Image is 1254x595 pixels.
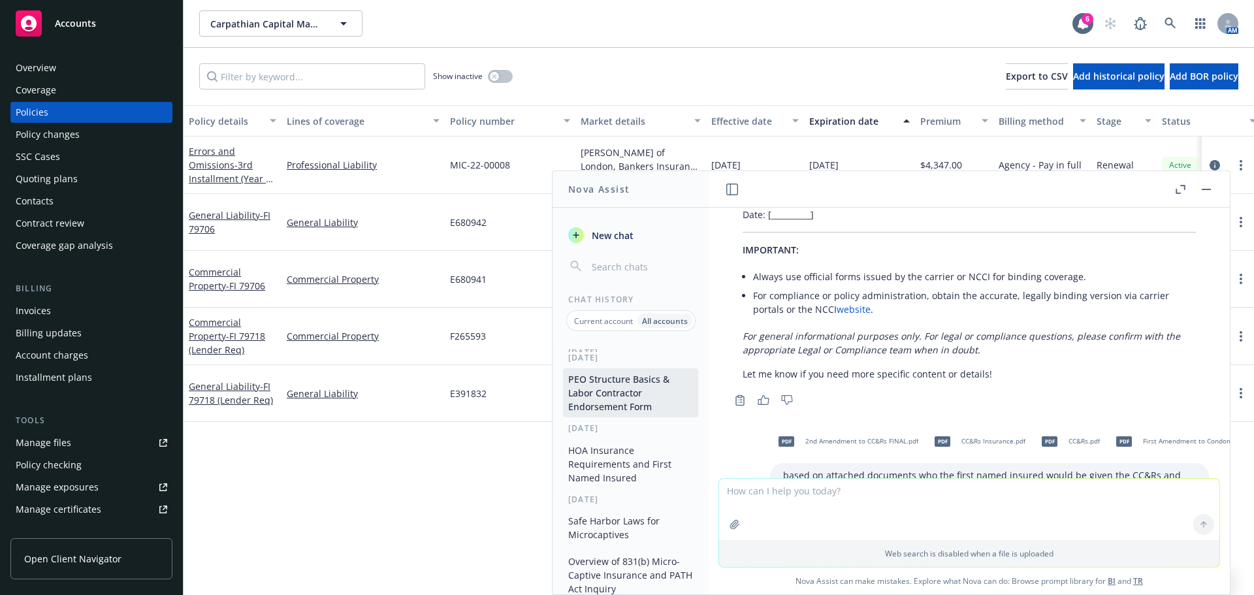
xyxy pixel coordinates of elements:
span: Active [1167,159,1193,171]
button: Export to CSV [1006,63,1068,89]
p: All accounts [642,315,688,327]
a: Errors and Omissions [189,145,271,199]
a: Report a Bug [1127,10,1153,37]
a: Account charges [10,345,172,366]
p: Web search is disabled when a file is uploaded [727,548,1212,559]
div: Coverage [16,80,56,101]
a: General Liability [189,209,270,235]
div: Effective date [711,114,784,128]
span: New chat [589,229,634,242]
a: Manage claims [10,521,172,542]
button: Thumbs down [777,391,797,410]
a: Commercial Property [287,272,440,286]
div: Quoting plans [16,169,78,189]
span: Agency - Pay in full [999,158,1082,172]
span: Export to CSV [1006,70,1068,82]
a: Search [1157,10,1183,37]
div: pdfCC&Rs Insurance.pdf [926,425,1028,458]
span: E680941 [450,272,487,286]
span: [DATE] [711,158,741,172]
a: Quoting plans [10,169,172,189]
a: Start snowing [1097,10,1123,37]
a: Commercial Property [189,266,265,292]
input: Search chats [589,257,693,276]
button: Market details [575,105,706,137]
div: Lines of coverage [287,114,425,128]
a: circleInformation [1207,157,1223,173]
div: Chat History [553,294,709,305]
span: - FI 79706 [226,280,265,292]
p: Current account [574,315,633,327]
a: Professional Liability [287,158,440,172]
a: Commercial Property [287,329,440,343]
a: BI [1108,575,1116,587]
a: Manage exposures [10,477,172,498]
div: pdfCC&Rs.pdf [1033,425,1102,458]
a: Policies [10,102,172,123]
span: Nova Assist can make mistakes. Explore what Nova can do: Browse prompt library for and [714,568,1225,594]
a: more [1233,157,1249,173]
div: Policy number [450,114,556,128]
a: SSC Cases [10,146,172,167]
div: Stage [1097,114,1137,128]
div: [DATE] [553,347,709,358]
div: Manage files [16,432,71,453]
div: [PERSON_NAME] of London, Bankers Insurance Service [581,146,701,173]
div: Premium [920,114,974,128]
a: Switch app [1187,10,1214,37]
div: Billing method [999,114,1072,128]
button: Policy number [445,105,575,137]
a: website [837,303,871,315]
div: Coverage gap analysis [16,235,113,256]
a: more [1233,214,1249,230]
p: Let me know if you need more specific content or details! [743,367,1196,381]
span: - 3rd Installment (Year 3 of 3) [189,159,273,199]
div: Contract review [16,213,84,234]
span: Add historical policy [1073,70,1165,82]
span: Accounts [55,18,96,29]
a: Invoices [10,300,172,321]
span: pdf [1042,436,1057,446]
div: Status [1162,114,1242,128]
div: Contacts [16,191,54,212]
div: Market details [581,114,686,128]
a: Installment plans [10,367,172,388]
em: For general informational purposes only. For legal or compliance questions, please confirm with t... [743,330,1180,356]
a: more [1233,385,1249,401]
div: [DATE] [553,494,709,505]
span: MIC-22-00008 [450,158,510,172]
button: Add BOR policy [1170,63,1238,89]
div: Account charges [16,345,88,366]
span: Renewal [1097,158,1134,172]
svg: Copy to clipboard [734,394,746,406]
input: Filter by keyword... [199,63,425,89]
span: pdf [779,436,794,446]
a: Manage files [10,432,172,453]
span: [DATE] [809,158,839,172]
span: pdf [1116,436,1132,446]
div: Policies [16,102,48,123]
a: Policy changes [10,124,172,145]
div: Billing updates [16,323,82,344]
div: Tools [10,414,172,427]
button: Policy details [184,105,281,137]
div: 6 [1082,13,1093,25]
a: Policy checking [10,455,172,475]
div: [DATE] [553,352,709,363]
div: Policy changes [16,124,80,145]
button: PEO Structure Basics & Labor Contractor Endorsement Form [563,368,698,417]
span: Carpathian Capital Management [210,17,323,31]
a: Accounts [10,5,172,42]
a: Commercial Property [189,316,265,356]
div: Overview [16,57,56,78]
div: SSC Cases [16,146,60,167]
button: Billing method [993,105,1091,137]
a: Billing updates [10,323,172,344]
div: Manage exposures [16,477,99,498]
div: Billing [10,282,172,295]
span: pdf [935,436,950,446]
div: pdf2nd Amendment to CC&Rs FINAL.pdf [770,425,921,458]
li: For compliance or policy administration, obtain the accurate, legally binding version via carrier... [753,286,1196,319]
span: $4,347.00 [920,158,962,172]
span: - FI 79718 (Lender Req) [189,330,265,356]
